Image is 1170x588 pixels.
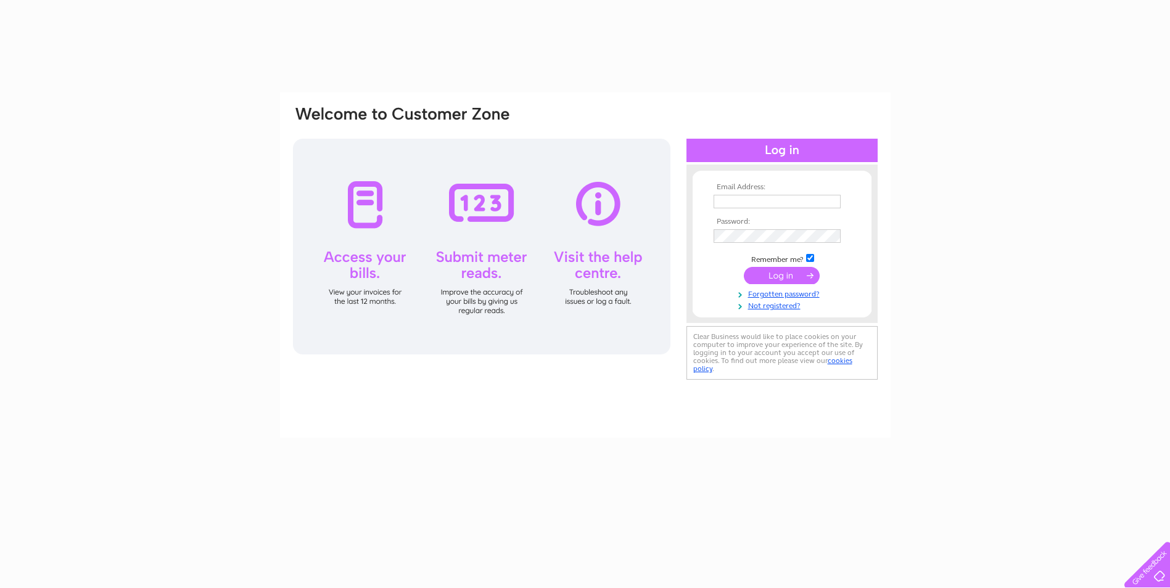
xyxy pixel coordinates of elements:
[711,218,854,226] th: Password:
[714,299,854,311] a: Not registered?
[693,356,852,373] a: cookies policy
[744,267,820,284] input: Submit
[686,326,878,380] div: Clear Business would like to place cookies on your computer to improve your experience of the sit...
[711,183,854,192] th: Email Address:
[711,252,854,264] td: Remember me?
[714,287,854,299] a: Forgotten password?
